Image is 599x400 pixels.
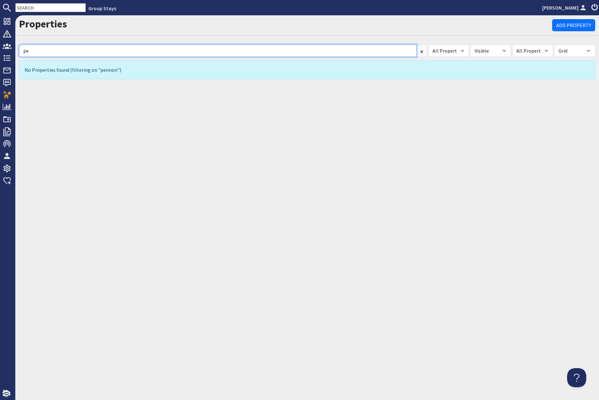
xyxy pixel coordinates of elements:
img: staytech_i_w-64f4e8e9ee0a9c174fd5317b4b171b261742d2d393467e5bdba4413f4f884c10.svg [3,390,10,397]
input: Search... [19,45,417,57]
a: [PERSON_NAME] [542,4,588,11]
a: Group Stays [88,5,116,11]
a: Add Property [552,19,595,31]
div: No Properties found (filtering on "pennon") [19,61,595,79]
a: Properties [19,18,67,30]
input: SEARCH [15,3,86,12]
iframe: Toggle Customer Support [567,368,586,387]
